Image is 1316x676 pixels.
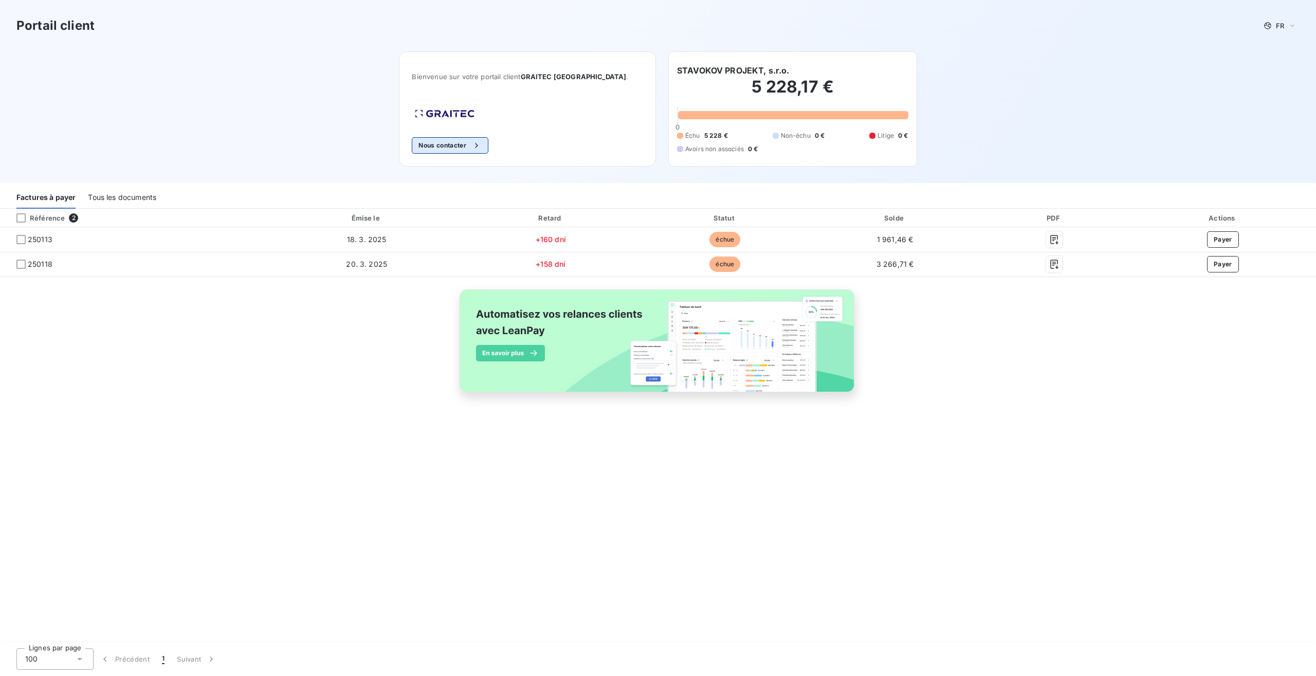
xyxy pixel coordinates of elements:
h6: STAVOKOV PROJEKT, s.r.o. [677,64,790,77]
div: Actions [1132,213,1314,223]
span: +160 dní [536,235,566,244]
span: échue [709,232,740,247]
div: Retard [465,213,637,223]
div: Tous les documents [88,187,156,209]
span: 5 228 € [704,131,728,140]
span: 0 € [898,131,908,140]
span: GRAITEC [GEOGRAPHIC_DATA] [521,72,627,81]
span: 1 961,46 € [877,235,913,244]
span: 3 266,71 € [876,260,914,268]
span: 0 € [815,131,825,140]
button: Suivant [171,648,223,670]
div: PDF [981,213,1128,223]
span: 250113 [28,234,52,245]
span: Bienvenue sur votre portail client . [412,72,643,81]
span: 18. 3. 2025 [347,235,387,244]
div: Solde [813,213,977,223]
span: échue [709,257,740,272]
h3: Portail client [16,16,95,35]
span: 100 [25,654,38,664]
button: 1 [156,648,171,670]
button: Précédent [94,648,156,670]
span: +158 dní [536,260,565,268]
span: 0 € [748,144,758,154]
span: 2 [69,213,78,223]
span: Échu [685,131,700,140]
span: Litige [878,131,894,140]
span: 0 [675,123,680,131]
span: 250118 [28,259,52,269]
img: Company logo [412,106,478,121]
span: Non-échu [781,131,811,140]
button: Payer [1207,231,1239,248]
div: Factures à payer [16,187,76,209]
span: 20. 3. 2025 [346,260,387,268]
span: Avoirs non associés [685,144,744,154]
div: Statut [641,213,809,223]
div: Référence [8,213,65,223]
button: Nous contacter [412,137,488,154]
span: FR [1276,22,1284,30]
button: Payer [1207,256,1239,272]
div: Émise le [273,213,461,223]
h2: 5 228,17 € [677,77,908,107]
span: 1 [162,654,164,664]
img: banner [450,283,866,410]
